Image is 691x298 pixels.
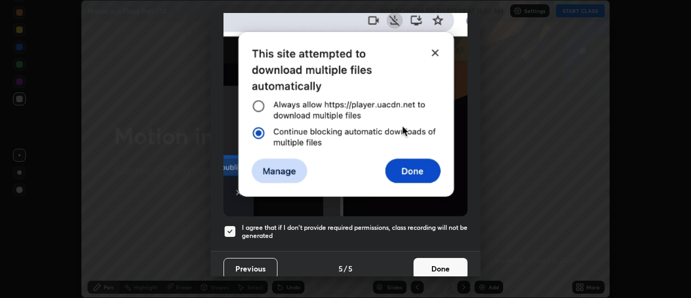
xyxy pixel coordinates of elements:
button: Done [414,258,468,280]
h4: / [344,263,347,274]
h4: 5 [348,263,353,274]
h5: I agree that if I don't provide required permissions, class recording will not be generated [242,223,468,240]
button: Previous [223,258,277,280]
h4: 5 [338,263,343,274]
